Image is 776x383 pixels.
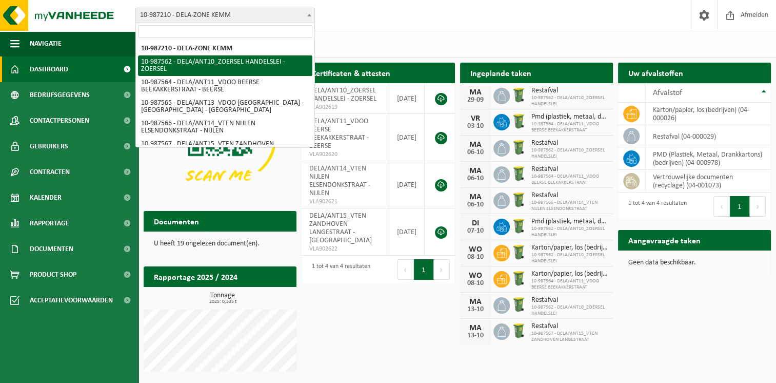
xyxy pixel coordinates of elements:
[30,262,76,288] span: Product Shop
[309,165,370,197] span: DELA/ANT14_VTEN NIJLEN ELSENDONKSTRAAT - NIJLEN
[531,95,608,107] span: 10-987562 - DELA/ANT10_ZOERSEL HANDELSLEI
[149,299,296,304] span: 2025: 0,535 t
[531,270,608,278] span: Karton/papier, los (bedrijven)
[389,83,425,114] td: [DATE]
[645,170,771,193] td: vertrouwelijke documenten (recyclage) (04-001073)
[138,97,312,117] li: 10-987565 - DELA/ANT13_VDOO [GEOGRAPHIC_DATA] - [GEOGRAPHIC_DATA] - [GEOGRAPHIC_DATA]
[465,167,486,175] div: MA
[465,201,486,208] div: 06-10
[645,103,771,125] td: karton/papier, los (bedrijven) (04-000026)
[465,88,486,97] div: MA
[645,125,771,147] td: restafval (04-000029)
[465,227,486,235] div: 07-10
[397,259,414,280] button: Previous
[653,89,682,97] span: Afvalstof
[138,42,312,55] li: 10-987210 - DELA-ZONE KEMM
[465,272,486,280] div: WO
[531,322,608,331] span: Restafval
[30,108,89,133] span: Contactpersonen
[531,147,608,160] span: 10-987562 - DELA/ANT10_ZOERSEL HANDELSLEI
[30,31,62,56] span: Navigatie
[618,230,711,250] h2: Aangevraagde taken
[154,240,286,247] p: U heeft 19 ongelezen document(en).
[465,245,486,254] div: WO
[623,195,687,218] div: 1 tot 4 van 4 resultaten
[465,123,486,130] div: 03-10
[510,270,527,287] img: WB-0240-HPE-GN-50
[465,114,486,123] div: VR
[309,103,381,111] span: VLA902619
[628,259,761,266] p: Geen data beschikbaar.
[30,236,73,262] span: Documenten
[510,165,527,182] img: WB-0240-HPE-GN-50
[531,191,608,200] span: Restafval
[460,63,542,83] h2: Ingeplande taken
[465,324,486,332] div: MA
[510,112,527,130] img: WB-0240-HPE-GN-50
[309,118,369,150] span: DELA/ANT11_VDOO BEERSE BEEKAKKERSTRAAT - BEERSE
[531,278,608,291] span: 10-987564 - DELA/ANT11_VDOO BEERSE BEEKAKKERSTRAAT
[465,97,486,104] div: 29-09
[531,174,608,186] span: 10-987564 - DELA/ANT11_VDOO BEERSE BEEKAKKERSTRAAT
[138,117,312,138] li: 10-987566 - DELA/ANT14_VTEN NIJLEN ELSENDONKSTRAAT - NIJLEN
[510,86,527,104] img: WB-0240-HPE-GN-50
[30,133,68,159] span: Gebruikers
[465,332,486,339] div: 13-10
[465,175,486,182] div: 06-10
[465,298,486,306] div: MA
[389,114,425,161] td: [DATE]
[510,191,527,208] img: WB-0240-HPE-GN-50
[30,159,70,185] span: Contracten
[465,219,486,227] div: DI
[510,322,527,339] img: WB-0240-HPE-GN-50
[309,87,376,103] span: DELA/ANT10_ZOERSEL HANDELSLEI - ZOERSEL
[309,212,372,244] span: DELA/ANT15_VTEN ZANDHOVEN LANGESTRAAT - [GEOGRAPHIC_DATA]
[465,149,486,156] div: 06-10
[531,331,608,343] span: 10-987567 - DELA/ANT15_VTEN ZANDHOVEN LANGESTRAAT
[30,56,68,82] span: Dashboard
[434,259,450,280] button: Next
[136,8,314,23] span: 10-987210 - DELA-ZONE KEMM
[30,210,69,236] span: Rapportage
[307,258,370,281] div: 1 tot 4 van 4 resultaten
[144,266,248,286] h2: Rapportage 2025 / 2024
[414,259,434,280] button: 1
[465,193,486,201] div: MA
[531,200,608,212] span: 10-987566 - DELA/ANT14_VTEN NIJLEN ELSENDONKSTRAAT
[531,218,608,226] span: Pmd (plastiek, metaal, drankkartons) (bedrijven)
[645,147,771,170] td: PMD (Plastiek, Metaal, Drankkartons) (bedrijven) (04-000978)
[138,138,312,158] li: 10-987567 - DELA/ANT15_VTEN ZANDHOVEN LANGESTRAAT - [GEOGRAPHIC_DATA]
[30,82,90,108] span: Bedrijfsgegevens
[510,296,527,313] img: WB-0240-HPE-GN-50
[135,8,315,23] span: 10-987210 - DELA-ZONE KEMM
[30,185,62,210] span: Kalender
[309,150,381,159] span: VLA902620
[531,304,608,317] span: 10-987562 - DELA/ANT10_ZOERSEL HANDELSLEI
[618,63,693,83] h2: Uw afvalstoffen
[750,196,766,217] button: Next
[531,165,608,174] span: Restafval
[531,252,608,264] span: 10-987562 - DELA/ANT10_ZOERSEL HANDELSLEI
[531,226,608,238] span: 10-987562 - DELA/ANT10_ZOERSEL HANDELSLEI
[30,288,113,313] span: Acceptatievoorwaarden
[531,296,608,304] span: Restafval
[531,87,608,95] span: Restafval
[220,286,295,307] a: Bekijk rapportage
[389,208,425,256] td: [DATE]
[465,306,486,313] div: 13-10
[309,245,381,253] span: VLA902622
[309,198,381,206] span: VLA902621
[138,76,312,97] li: 10-987564 - DELA/ANT11_VDOO BEERSE BEEKAKKERSTRAAT - BEERSE
[149,292,296,304] h3: Tonnage
[144,211,209,231] h2: Documenten
[510,139,527,156] img: WB-0240-HPE-GN-50
[531,139,608,147] span: Restafval
[510,243,527,261] img: WB-0240-HPE-GN-50
[531,113,608,121] span: Pmd (plastiek, metaal, drankkartons) (bedrijven)
[531,121,608,133] span: 10-987564 - DELA/ANT11_VDOO BEERSE BEEKAKKERSTRAAT
[302,63,401,83] h2: Certificaten & attesten
[730,196,750,217] button: 1
[531,244,608,252] span: Karton/papier, los (bedrijven)
[389,161,425,208] td: [DATE]
[465,141,486,149] div: MA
